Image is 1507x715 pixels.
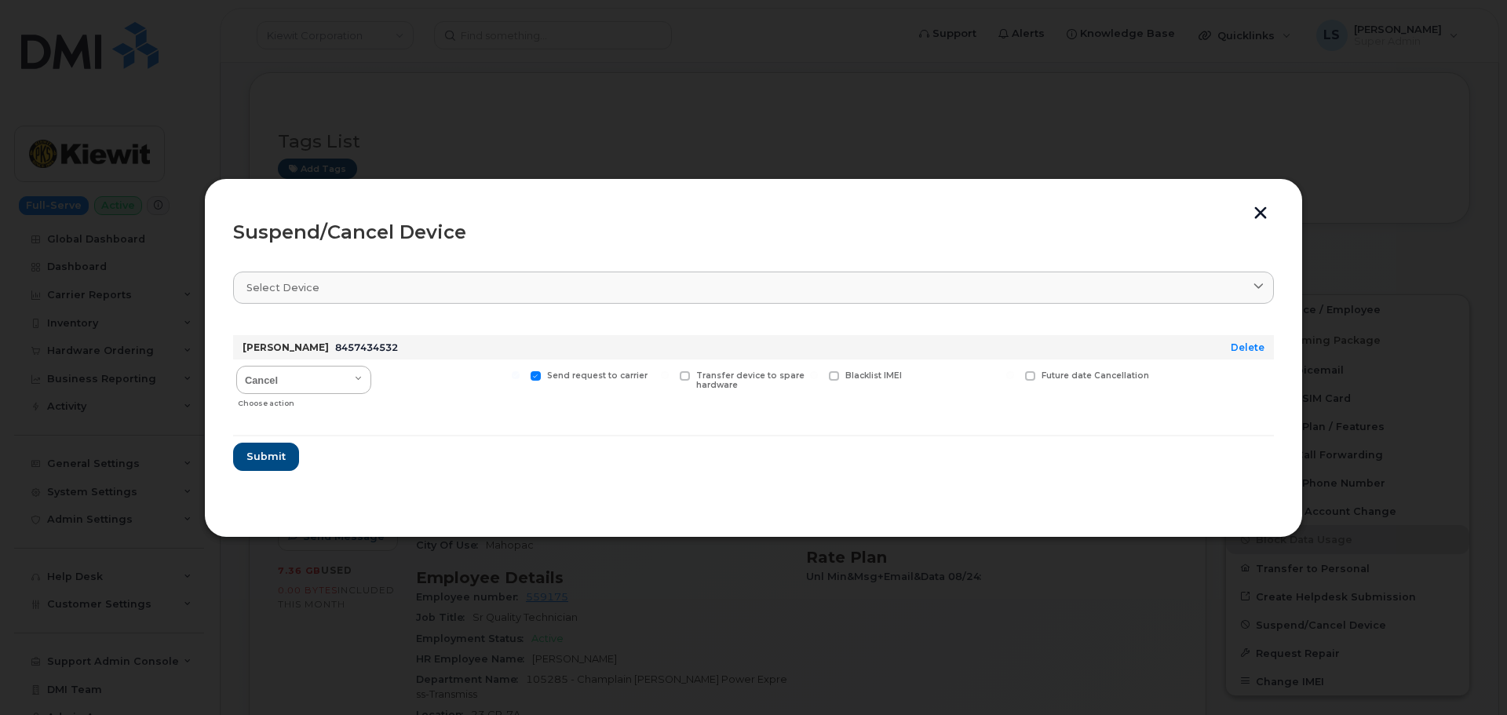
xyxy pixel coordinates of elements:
[1231,341,1264,353] a: Delete
[696,370,805,391] span: Transfer device to spare hardware
[661,371,669,379] input: Transfer device to spare hardware
[246,280,319,295] span: Select device
[810,371,818,379] input: Blacklist IMEI
[246,449,286,464] span: Submit
[243,341,329,353] strong: [PERSON_NAME]
[1006,371,1014,379] input: Future date Cancellation
[233,223,1274,242] div: Suspend/Cancel Device
[233,443,299,471] button: Submit
[1042,370,1149,381] span: Future date Cancellation
[335,341,398,353] span: 8457434532
[238,391,371,410] div: Choose action
[233,272,1274,304] a: Select device
[845,370,902,381] span: Blacklist IMEI
[1439,647,1495,703] iframe: Messenger Launcher
[512,371,520,379] input: Send request to carrier
[547,370,648,381] span: Send request to carrier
